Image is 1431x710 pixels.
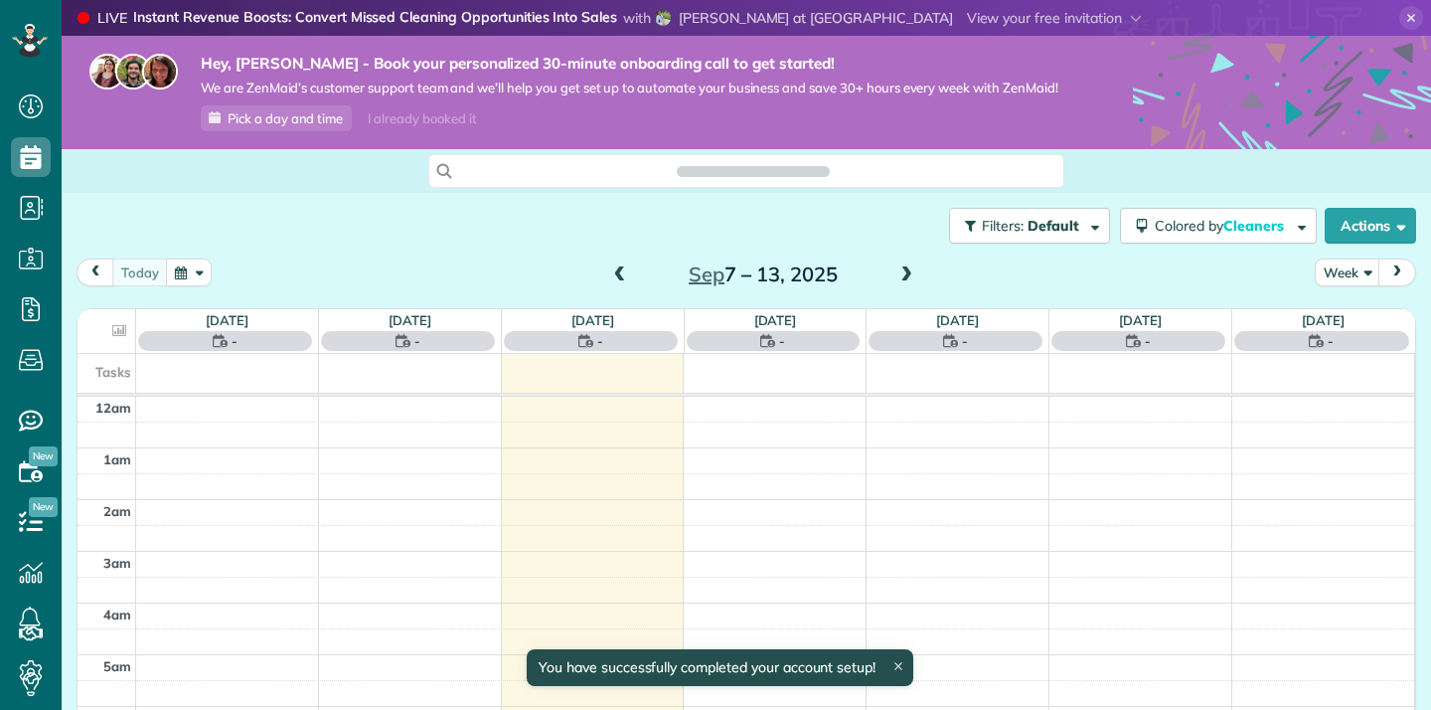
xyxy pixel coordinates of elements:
[89,54,125,89] img: maria-72a9807cf96188c08ef61303f053569d2e2a8a1cde33d635c8a3ac13582a053d.jpg
[939,208,1110,244] a: Filters: Default
[1028,217,1080,235] span: Default
[623,9,651,27] span: with
[112,259,168,285] button: today
[103,451,131,467] span: 1am
[201,80,1058,96] span: We are ZenMaid’s customer support team and we’ll help you get set up to automate your business an...
[29,446,58,466] span: New
[232,331,238,351] span: -
[1145,331,1151,351] span: -
[103,555,131,571] span: 3am
[1325,208,1416,244] button: Actions
[115,54,151,89] img: jorge-587dff0eeaa6aab1f244e6dc62b8924c3b6ad411094392a53c71c6c4a576187d.jpg
[389,312,431,328] a: [DATE]
[1378,259,1416,285] button: next
[142,54,178,89] img: michelle-19f622bdf1676172e81f8f8fba1fb50e276960ebfe0243fe18214015130c80e4.jpg
[936,312,979,328] a: [DATE]
[597,331,603,351] span: -
[1328,331,1334,351] span: -
[962,331,968,351] span: -
[95,364,131,380] span: Tasks
[414,331,420,351] span: -
[1119,312,1162,328] a: [DATE]
[949,208,1110,244] button: Filters: Default
[1315,259,1380,285] button: Week
[201,54,1058,74] strong: Hey, [PERSON_NAME] - Book your personalized 30-minute onboarding call to get started!
[1302,312,1345,328] a: [DATE]
[356,106,488,131] div: I already booked it
[689,262,724,286] span: Sep
[29,497,58,517] span: New
[201,105,352,131] a: Pick a day and time
[754,312,797,328] a: [DATE]
[103,658,131,674] span: 5am
[133,8,617,29] strong: Instant Revenue Boosts: Convert Missed Cleaning Opportunities Into Sales
[679,9,953,27] span: [PERSON_NAME] at [GEOGRAPHIC_DATA]
[639,264,887,285] h2: 7 – 13, 2025
[228,110,343,126] span: Pick a day and time
[95,400,131,416] span: 12am
[1223,217,1287,235] span: Cleaners
[1155,217,1291,235] span: Colored by
[655,10,671,26] img: krystal-bella-26c4d97ab269325ebbd1b949b0fa6341b62ea2e41813a08d73d4ec79abadb00e.png
[527,649,913,686] div: You have successfully completed your account setup!
[103,503,131,519] span: 2am
[982,217,1024,235] span: Filters:
[1120,208,1317,244] button: Colored byCleaners
[779,331,785,351] span: -
[697,161,809,181] span: Search ZenMaid…
[103,607,131,622] span: 4am
[77,259,114,285] button: prev
[206,312,248,328] a: [DATE]
[571,312,614,328] a: [DATE]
